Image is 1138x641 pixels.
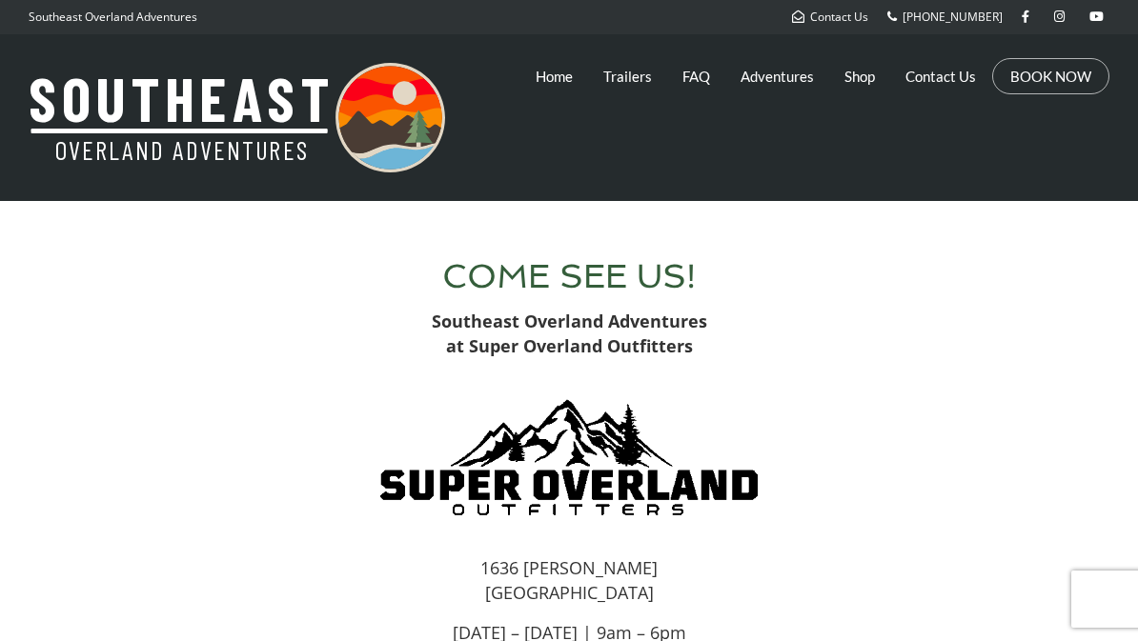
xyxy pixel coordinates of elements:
a: FAQ [682,52,710,100]
img: super-overland-outfitters-logo [378,397,760,518]
span: [PHONE_NUMBER] [903,9,1003,25]
img: Southeast Overland Adventures [29,63,445,172]
a: Contact Us [905,52,976,100]
span: COME SEE US! [442,256,696,295]
a: Home [536,52,573,100]
strong: at Super Overland Outfitters [446,334,693,357]
a: Contact Us [792,9,868,25]
a: [PHONE_NUMBER] [887,9,1003,25]
p: 1636 [PERSON_NAME] [GEOGRAPHIC_DATA] [95,556,1043,605]
a: Shop [844,52,875,100]
a: BOOK NOW [1010,67,1091,86]
a: Trailers [603,52,652,100]
a: Adventures [741,52,814,100]
strong: Southeast Overland Adventures [432,310,707,332]
span: Contact Us [810,9,868,25]
p: Southeast Overland Adventures [29,5,197,30]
